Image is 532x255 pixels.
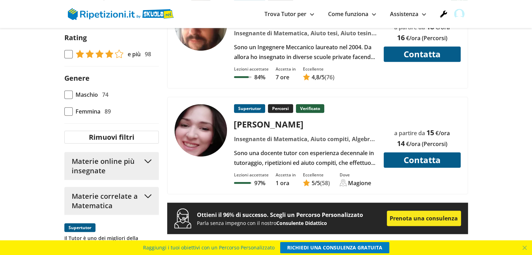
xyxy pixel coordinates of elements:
span: Materie online più insegnate [72,156,141,175]
div: Insegnante di Matematica, Aiuto tesi, Aiuto tesina, Algebra, Analisi 1, Analisi 2, Chimica, Costr... [231,28,379,38]
p: Ottieni il 96% di successo. Scegli un Percorso Personalizzato [197,210,387,220]
a: 4,8/5(76) [303,73,334,81]
a: 5/5(58) [303,179,330,187]
span: a partire da [394,129,425,137]
div: Sono un Ingegnere Meccanico laureato nel 2004. Da allora ho insegnato in diverse scuole private f... [231,42,379,62]
div: Insegnante di Matematica, Aiuto compiti, Algebra, Doposcuola, Filologia, Geometria, Homeschooling... [231,134,379,144]
div: Eccellente [303,66,334,72]
p: 7 ore [276,73,296,81]
div: Lezioni accettate [234,66,269,72]
label: Rating [64,33,87,42]
span: 16 [397,33,405,42]
p: Parla senza impegno con il nostro [197,220,387,226]
a: RICHIEDI UNA CONSULENZA GRATUITA [280,242,389,253]
p: Percorsi [268,104,293,113]
a: Come funziona [328,10,376,18]
img: tutor a Magione - Angela [175,104,227,156]
p: 97% [254,179,265,187]
span: €/ora (Percorsi) [406,140,447,148]
span: e più [128,49,141,59]
span: 5 [312,179,315,187]
span: (76) [325,73,334,81]
span: /5 [312,179,320,187]
span: €/ora [435,129,450,137]
span: 4,8 [312,73,319,81]
p: Verificato [296,104,324,113]
span: 15 [426,128,434,137]
div: Accetta in [276,172,296,178]
p: Il Tutor è uno dei migliori della piattaforma [64,235,159,248]
img: user avatar [454,9,464,19]
button: Rimuovi filtri [64,131,159,144]
img: prenota una consulenza [174,208,191,228]
p: Supertutor [234,104,265,113]
a: Prenota una consulenza [387,211,461,226]
span: Supertutor [64,223,95,232]
div: Accetta in [276,66,296,72]
span: Consulente Didattico [276,220,327,226]
div: Magione [348,179,371,187]
label: Genere [64,73,90,83]
span: Maschio [76,90,98,100]
img: tasso di risposta 4+ [76,50,123,58]
a: logo Skuola.net | Ripetizioni.it [68,9,174,17]
p: 84% [254,73,265,81]
span: 74 [102,90,108,100]
span: (58) [320,179,330,187]
span: 89 [105,107,111,116]
a: Assistenza [390,10,426,18]
div: Lezioni accettate [234,172,269,178]
span: Raggiungi i tuoi obiettivi con un Percorso Personalizzato [143,242,275,253]
div: [PERSON_NAME] [231,118,379,130]
div: Eccellente [303,172,330,178]
a: Trova Tutor per [264,10,314,18]
span: Femmina [76,107,100,116]
div: Dove [340,172,371,178]
span: €/ora [435,23,450,31]
span: /5 [312,73,325,81]
span: €/ora (Percorsi) [406,34,447,42]
div: Sono una docente tutor con esperienza decennale in tutoraggio, ripetizioni ed aiuto compiti, che ... [231,148,379,168]
span: a partire da [394,23,425,31]
button: Contatta [384,152,461,168]
span: 98 [145,49,151,59]
button: Contatta [384,46,461,62]
span: Materie correlate a Matematica [72,191,141,210]
p: 1 ora [276,179,296,187]
img: logo Skuola.net | Ripetizioni.it [68,8,174,20]
span: 14 [397,139,405,148]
